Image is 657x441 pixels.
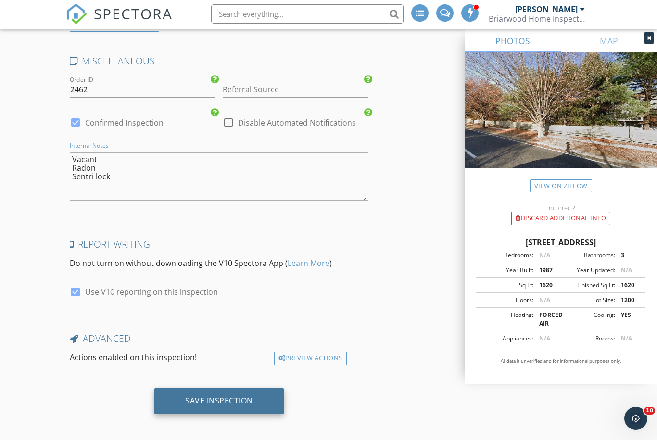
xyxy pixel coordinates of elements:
[615,282,643,291] div: 1620
[66,353,270,366] div: Actions enabled on this inspection!
[70,56,368,69] h4: MISCELLANEOUS
[465,205,657,213] div: Incorrect?
[515,6,578,15] div: [PERSON_NAME]
[66,13,173,33] a: SPECTORA
[238,119,356,129] label: Disable Automated Notifications
[70,239,368,252] h4: Report Writing
[530,181,592,194] a: View on Zillow
[533,282,561,291] div: 1620
[561,31,657,54] a: MAP
[476,238,645,250] div: [STREET_ADDRESS]
[185,397,253,407] div: Save Inspection
[539,252,550,261] span: N/A
[615,252,643,261] div: 3
[624,408,647,431] iframe: Intercom live chat
[621,336,632,344] span: N/A
[288,259,329,270] a: Learn More
[479,336,533,344] div: Appliances:
[511,213,610,227] div: Discard Additional info
[561,252,615,261] div: Bathrooms:
[533,312,561,329] div: FORCED AIR
[621,267,632,276] span: N/A
[70,334,368,346] h4: Advanced
[561,282,615,291] div: Finished Sq Ft:
[561,312,615,329] div: Cooling:
[465,31,561,54] a: PHOTOS
[539,336,550,344] span: N/A
[539,297,550,305] span: N/A
[211,6,404,25] input: Search everything...
[66,5,87,26] img: The Best Home Inspection Software - Spectora
[561,336,615,344] div: Rooms:
[561,267,615,276] div: Year Updated:
[615,312,643,329] div: YES
[476,359,645,366] p: All data is unverified and for informational purposes only.
[479,267,533,276] div: Year Built:
[489,15,585,25] div: Briarwood Home Inspections
[70,259,368,270] p: Do not turn on without downloading the V10 Spectora App ( )
[85,119,164,129] label: Confirmed Inspection
[274,353,347,366] div: Preview Actions
[479,282,533,291] div: Sq Ft:
[465,54,657,192] img: streetview
[94,5,173,25] span: SPECTORA
[479,297,533,306] div: Floors:
[561,297,615,306] div: Lot Size:
[479,252,533,261] div: Bedrooms:
[85,289,218,298] label: Use V10 reporting on this inspection
[644,408,655,416] span: 10
[615,297,643,306] div: 1200
[70,154,368,202] textarea: Internal Notes
[223,83,368,99] input: Referral Source
[479,312,533,329] div: Heating:
[533,267,561,276] div: 1987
